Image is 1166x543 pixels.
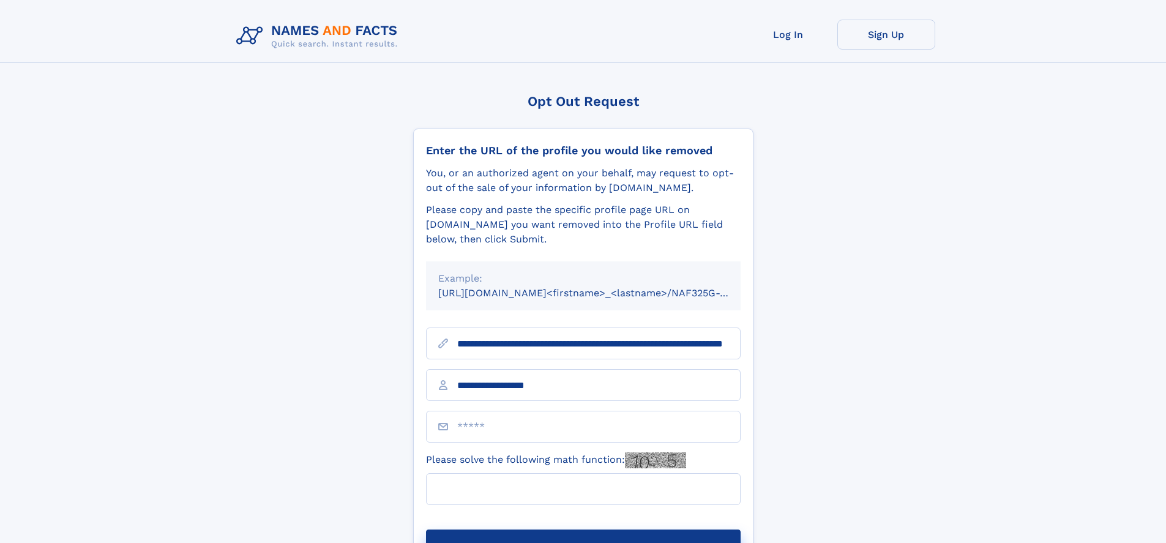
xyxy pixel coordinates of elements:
[837,20,935,50] a: Sign Up
[739,20,837,50] a: Log In
[438,271,728,286] div: Example:
[438,287,764,299] small: [URL][DOMAIN_NAME]<firstname>_<lastname>/NAF325G-xxxxxxxx
[426,166,741,195] div: You, or an authorized agent on your behalf, may request to opt-out of the sale of your informatio...
[426,144,741,157] div: Enter the URL of the profile you would like removed
[426,452,686,468] label: Please solve the following math function:
[426,203,741,247] div: Please copy and paste the specific profile page URL on [DOMAIN_NAME] you want removed into the Pr...
[231,20,408,53] img: Logo Names and Facts
[413,94,753,109] div: Opt Out Request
